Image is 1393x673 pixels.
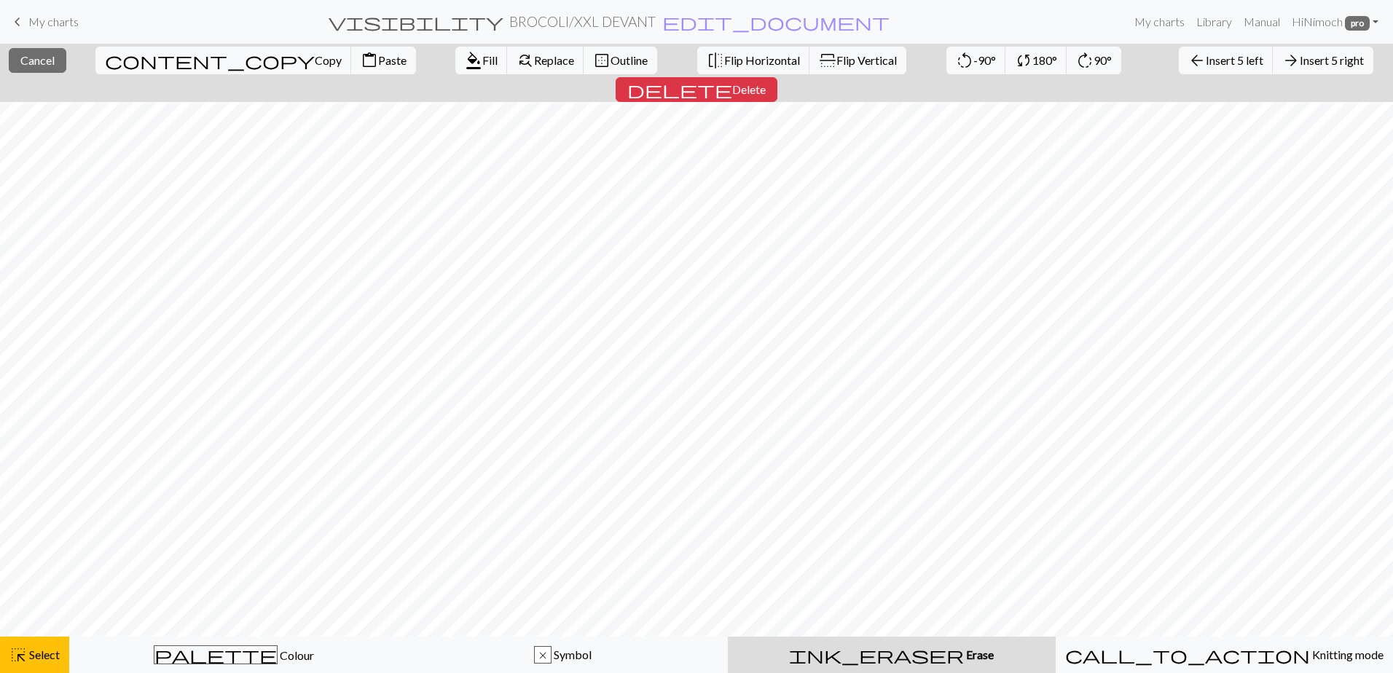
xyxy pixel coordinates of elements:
[1238,7,1286,36] a: Manual
[1065,645,1310,665] span: call_to_action
[1094,53,1112,67] span: 90°
[9,12,26,32] span: keyboard_arrow_left
[728,637,1056,673] button: Erase
[1129,7,1190,36] a: My charts
[465,50,482,71] span: format_color_fill
[1345,16,1370,31] span: pro
[836,53,897,67] span: Flip Vertical
[315,53,342,67] span: Copy
[732,82,766,96] span: Delete
[593,50,611,71] span: border_outer
[1188,50,1206,71] span: arrow_back
[1282,50,1300,71] span: arrow_forward
[817,52,838,69] span: flip
[616,77,777,102] button: Delete
[20,53,55,67] span: Cancel
[507,47,584,74] button: Replace
[455,47,508,74] button: Fill
[1179,47,1274,74] button: Insert 5 left
[9,48,66,73] button: Cancel
[724,53,800,67] span: Flip Horizontal
[534,53,574,67] span: Replace
[509,13,656,30] h2: BROCOLI / XXL DEVANT
[378,53,407,67] span: Paste
[1067,47,1121,74] button: 90°
[1190,7,1238,36] a: Library
[28,15,79,28] span: My charts
[105,50,315,71] span: content_copy
[627,79,732,100] span: delete
[611,53,648,67] span: Outline
[1286,7,1384,36] a: HiNimoch pro
[1056,637,1393,673] button: Knitting mode
[584,47,657,74] button: Outline
[399,637,728,673] button: x Symbol
[1206,53,1263,67] span: Insert 5 left
[1273,47,1373,74] button: Insert 5 right
[9,9,79,34] a: My charts
[95,47,352,74] button: Copy
[9,645,27,665] span: highlight_alt
[1015,50,1032,71] span: sync
[535,647,551,664] div: x
[1032,53,1057,67] span: 180°
[1300,53,1364,67] span: Insert 5 right
[278,648,314,662] span: Colour
[154,645,277,665] span: palette
[69,637,399,673] button: Colour
[809,47,906,74] button: Flip Vertical
[27,648,60,661] span: Select
[956,50,973,71] span: rotate_left
[1076,50,1094,71] span: rotate_right
[552,648,592,661] span: Symbol
[789,645,964,665] span: ink_eraser
[946,47,1006,74] button: -90°
[329,12,503,32] span: visibility
[964,648,994,661] span: Erase
[361,50,378,71] span: content_paste
[662,12,890,32] span: edit_document
[697,47,810,74] button: Flip Horizontal
[973,53,996,67] span: -90°
[351,47,416,74] button: Paste
[482,53,498,67] span: Fill
[1005,47,1067,74] button: 180°
[517,50,534,71] span: find_replace
[1310,648,1384,661] span: Knitting mode
[707,50,724,71] span: flip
